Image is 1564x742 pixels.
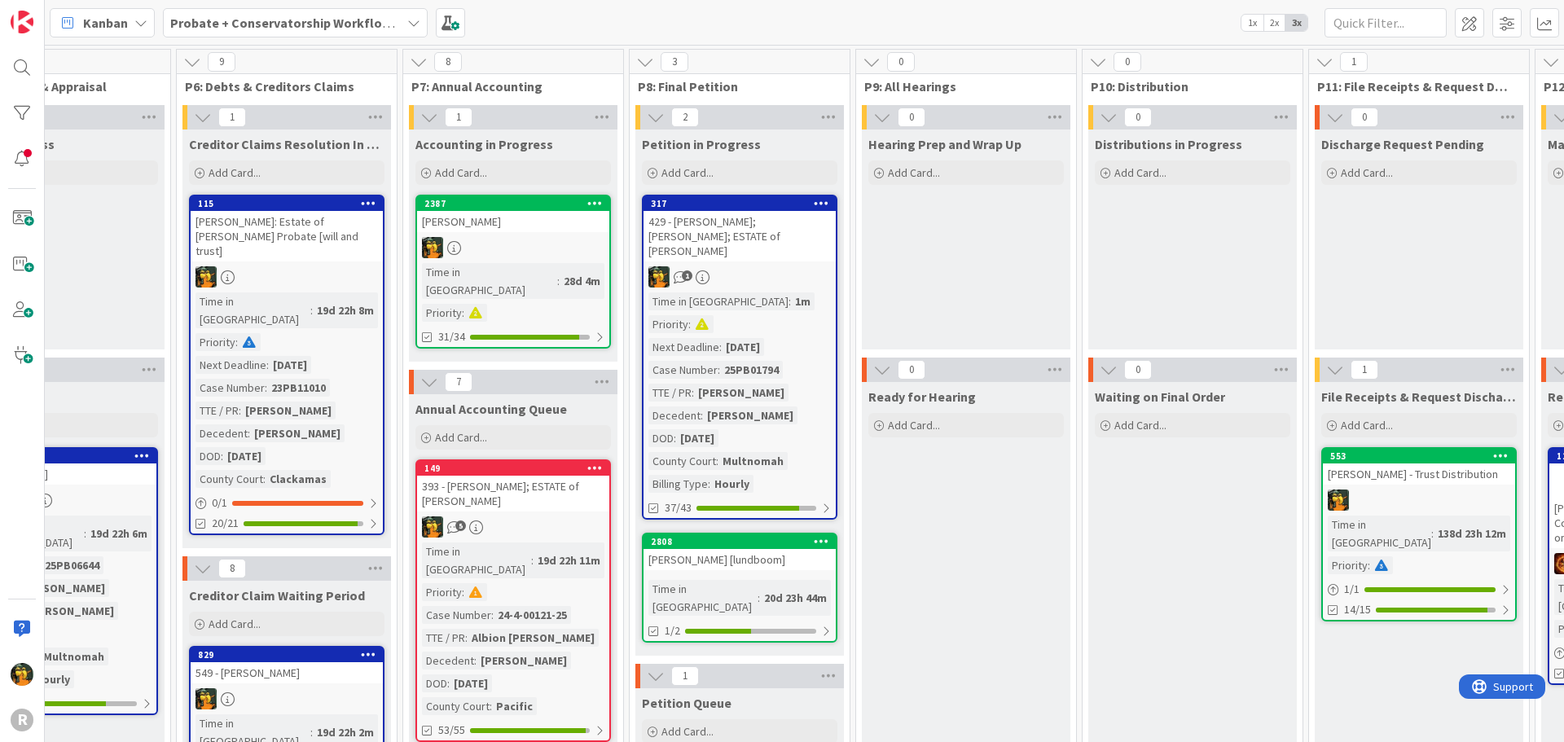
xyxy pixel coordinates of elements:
span: : [235,333,238,351]
span: Kanban [83,13,128,33]
span: 1 [445,108,472,127]
span: : [1368,556,1370,574]
div: Time in [GEOGRAPHIC_DATA] [422,542,531,578]
img: MR [648,266,670,288]
span: File Receipts & Request Discharge [1321,389,1517,405]
span: : [557,272,560,290]
div: Priority [1328,556,1368,574]
div: [PERSON_NAME] [417,211,609,232]
div: DOD [422,674,447,692]
img: MR [422,237,443,258]
div: Time in [GEOGRAPHIC_DATA] [648,292,789,310]
div: 115 [198,198,383,209]
div: Decedent [648,406,701,424]
span: P11: File Receipts & Request Discharge [1317,78,1509,94]
span: 2x [1263,15,1285,31]
span: Add Card... [209,165,261,180]
div: Time in [GEOGRAPHIC_DATA] [648,580,758,616]
span: 8 [218,559,246,578]
span: 0 [1114,52,1141,72]
div: 429 - [PERSON_NAME]; [PERSON_NAME]; ESTATE of [PERSON_NAME] [644,211,836,261]
div: 25PB06644 [41,556,103,574]
span: 1x [1241,15,1263,31]
span: 1 [218,108,246,127]
div: Priority [648,315,688,333]
span: : [474,652,477,670]
div: 829 [191,648,383,662]
div: Pacific [492,697,537,715]
div: 149 [417,461,609,476]
span: 0 [898,360,925,380]
span: 20/21 [212,515,239,532]
span: Add Card... [435,165,487,180]
div: 553[PERSON_NAME] - Trust Distribution [1323,449,1515,485]
div: 23PB11010 [267,379,330,397]
span: : [701,406,703,424]
img: Visit kanbanzone.com [11,11,33,33]
div: 115 [191,196,383,211]
span: : [674,429,676,447]
img: MR [11,663,33,686]
span: : [692,384,694,402]
span: Add Card... [1341,418,1393,432]
div: MR [644,266,836,288]
span: : [462,583,464,601]
div: 317 [644,196,836,211]
span: : [718,361,720,379]
span: : [310,723,313,741]
div: 28d 4m [560,272,604,290]
div: Next Deadline [195,356,266,374]
span: 1 [671,666,699,686]
div: MR [191,266,383,288]
input: Quick Filter... [1325,8,1447,37]
div: 2387 [424,198,609,209]
div: 2387 [417,196,609,211]
div: 2808 [651,536,836,547]
div: DOD [195,447,221,465]
div: Next Deadline [648,338,719,356]
div: MR [417,516,609,538]
div: 317429 - [PERSON_NAME]; [PERSON_NAME]; ESTATE of [PERSON_NAME] [644,196,836,261]
div: 24-4-00121-25 [494,606,571,624]
span: 8 [434,52,462,72]
div: Decedent [422,652,474,670]
span: : [716,452,718,470]
div: MR [191,688,383,709]
span: 0 [887,52,915,72]
div: Hourly [31,670,74,688]
span: Add Card... [661,165,714,180]
div: [PERSON_NAME] [694,384,789,402]
div: Multnomah [718,452,788,470]
div: 149 [424,463,609,474]
div: Priority [195,333,235,351]
span: : [221,447,223,465]
div: 19d 22h 2m [313,723,378,741]
span: Support [34,2,74,22]
span: : [263,470,266,488]
div: [PERSON_NAME] [241,402,336,419]
div: 19d 22h 6m [86,525,152,542]
div: Priority [422,583,462,601]
div: [DATE] [676,429,718,447]
div: [PERSON_NAME] [250,424,345,442]
span: Add Card... [1114,418,1166,432]
div: 2808 [644,534,836,549]
img: MR [1328,490,1349,511]
div: Time in [GEOGRAPHIC_DATA] [195,292,310,328]
span: Ready for Hearing [868,389,976,405]
div: [PERSON_NAME] [703,406,797,424]
div: 2808[PERSON_NAME] [lundboom] [644,534,836,570]
div: [PERSON_NAME] [477,652,571,670]
span: : [708,475,710,493]
span: Add Card... [1114,165,1166,180]
span: : [719,338,722,356]
div: R [11,709,33,731]
div: TTE / PR [422,629,465,647]
img: MR [195,266,217,288]
span: Distributions in Progress [1095,136,1242,152]
span: Petition in Progress [642,136,761,152]
div: MR [417,237,609,258]
span: 9 [208,52,235,72]
span: : [447,674,450,692]
span: : [758,589,760,607]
